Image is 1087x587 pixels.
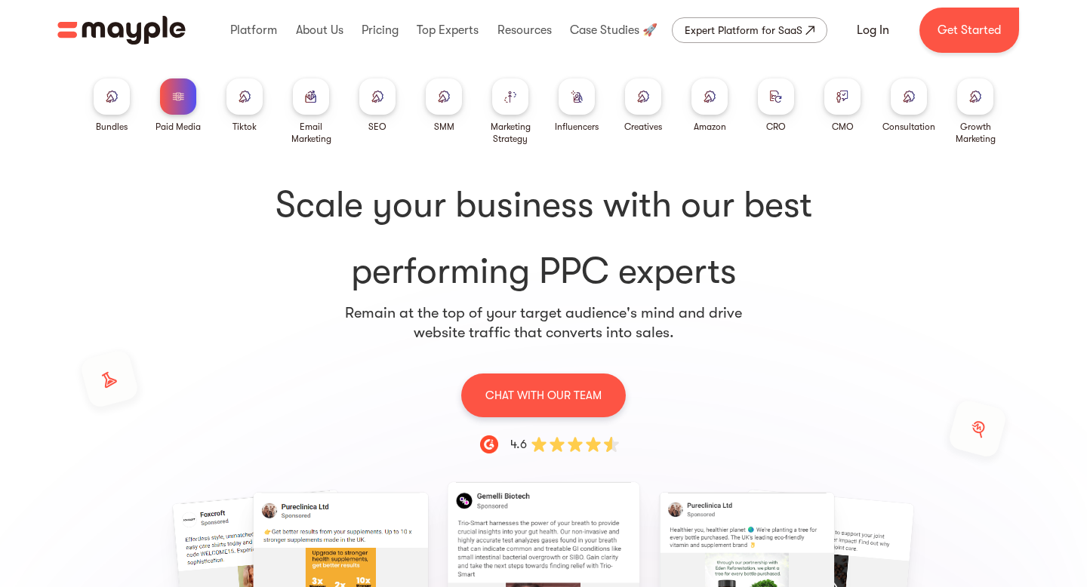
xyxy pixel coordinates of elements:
div: CRO [766,121,786,133]
a: Amazon [691,78,728,133]
div: Top Experts [413,6,482,54]
a: SMM [426,78,462,133]
div: Influencers [555,121,599,133]
div: Email Marketing [284,121,338,145]
a: Creatives [624,78,662,133]
div: SEO [368,121,386,133]
a: Expert Platform for SaaS [672,17,827,43]
a: Growth Marketing [948,78,1002,145]
a: Paid Media [156,78,201,133]
div: Marketing Strategy [483,121,537,145]
div: Creatives [624,121,662,133]
a: Consultation [882,78,935,133]
span: Scale your business with our best [85,181,1002,229]
div: Amazon [694,121,726,133]
a: Influencers [555,78,599,133]
a: CMO [824,78,861,133]
a: SEO [359,78,396,133]
div: Growth Marketing [948,121,1002,145]
div: CMO [832,121,854,133]
div: About Us [292,6,347,54]
a: Bundles [94,78,130,133]
div: Consultation [882,121,935,133]
a: Email Marketing [284,78,338,145]
h1: performing PPC experts [85,181,1002,296]
div: Resources [494,6,556,54]
div: 4.6 [510,435,527,453]
p: Remain at the top of your target audience's mind and drive website traffic that converts into sales. [344,303,743,343]
a: Log In [839,12,907,48]
div: Paid Media [156,121,201,133]
div: Expert Platform for SaaS [685,21,802,39]
a: CHAT WITH OUR TEAM [461,373,626,417]
a: Get Started [919,8,1019,53]
img: Mayple logo [57,16,186,45]
a: Marketing Strategy [483,78,537,145]
div: SMM [434,121,454,133]
div: Tiktok [232,121,257,133]
a: CRO [758,78,794,133]
div: Bundles [96,121,128,133]
a: home [57,16,186,45]
div: Pricing [358,6,402,54]
div: Platform [226,6,281,54]
p: CHAT WITH OUR TEAM [485,386,602,405]
a: Tiktok [226,78,263,133]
